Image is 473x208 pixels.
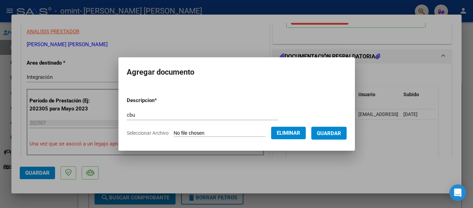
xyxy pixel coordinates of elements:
[271,127,306,139] button: Eliminar
[277,130,300,136] span: Eliminar
[127,66,347,79] h2: Agregar documento
[449,184,466,201] div: Open Intercom Messenger
[311,127,347,140] button: Guardar
[127,97,193,105] p: Descripcion
[127,130,169,136] span: Seleccionar Archivo
[317,130,341,136] span: Guardar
